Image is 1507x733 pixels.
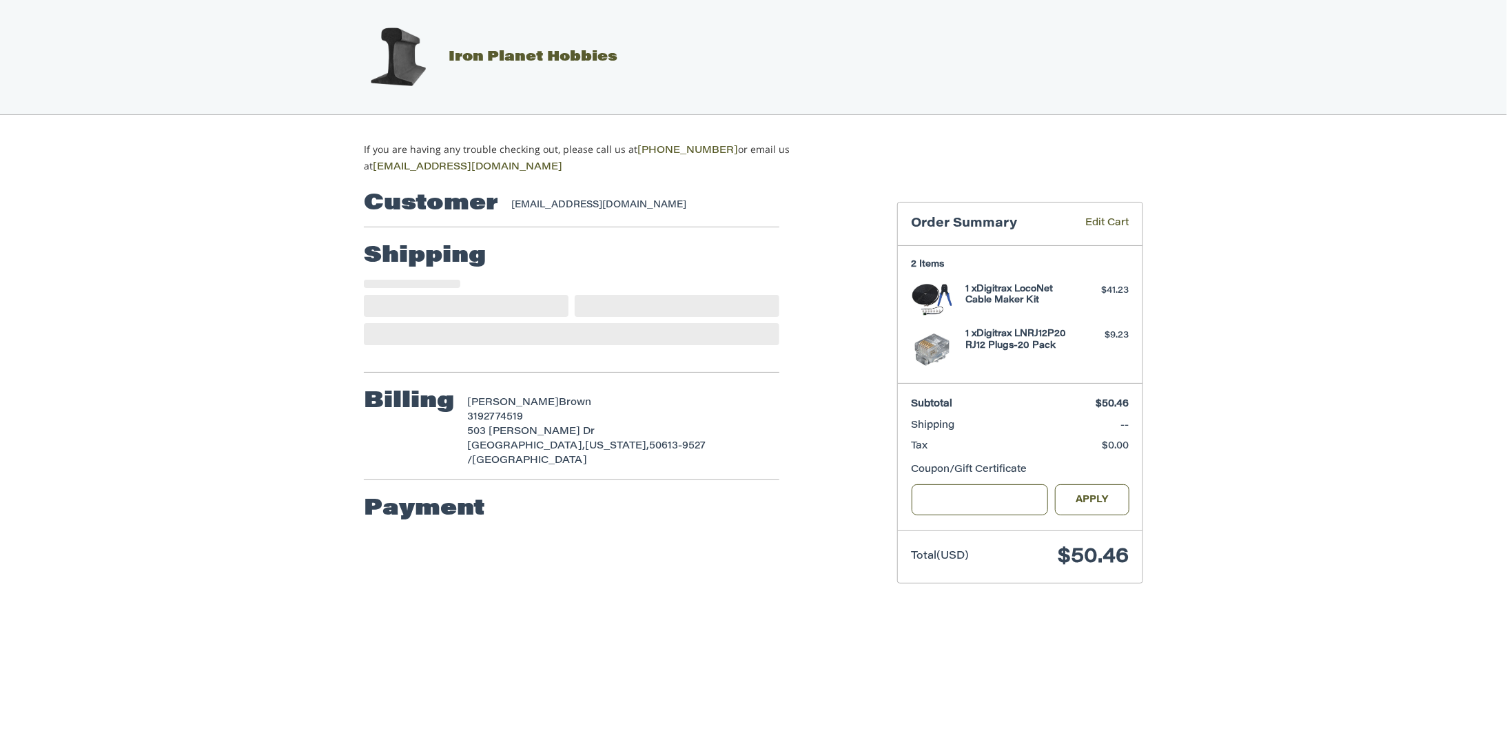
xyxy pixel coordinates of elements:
[349,50,618,64] a: Iron Planet Hobbies
[373,163,562,172] a: [EMAIL_ADDRESS][DOMAIN_NAME]
[512,198,766,212] div: [EMAIL_ADDRESS][DOMAIN_NAME]
[449,50,618,64] span: Iron Planet Hobbies
[1066,216,1129,232] a: Edit Cart
[912,400,953,409] span: Subtotal
[912,442,928,451] span: Tax
[364,190,498,218] h2: Customer
[363,23,432,92] img: Iron Planet Hobbies
[468,427,595,437] span: 503 [PERSON_NAME] Dr
[912,216,1066,232] h3: Order Summary
[364,495,485,523] h2: Payment
[468,398,560,408] span: [PERSON_NAME]
[1075,284,1129,298] div: $41.23
[1121,421,1129,431] span: --
[1075,329,1129,342] div: $9.23
[637,146,738,156] a: [PHONE_NUMBER]
[1055,484,1129,515] button: Apply
[1096,400,1129,409] span: $50.46
[473,456,588,466] span: [GEOGRAPHIC_DATA]
[912,259,1129,270] h3: 2 Items
[560,398,592,408] span: Brown
[912,551,970,561] span: Total (USD)
[364,388,454,415] h2: Billing
[912,463,1129,477] div: Coupon/Gift Certificate
[912,421,955,431] span: Shipping
[586,442,650,451] span: [US_STATE],
[1103,442,1129,451] span: $0.00
[966,284,1072,307] h4: 1 x Digitrax LocoNet Cable Maker Kit
[364,142,833,175] p: If you are having any trouble checking out, please call us at or email us at
[1058,547,1129,568] span: $50.46
[364,242,486,270] h2: Shipping
[966,329,1072,351] h4: 1 x Digitrax LNRJ12P20 RJ12 Plugs-20 Pack
[468,442,586,451] span: [GEOGRAPHIC_DATA],
[468,413,524,422] span: 3192774519
[912,484,1049,515] input: Gift Certificate or Coupon Code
